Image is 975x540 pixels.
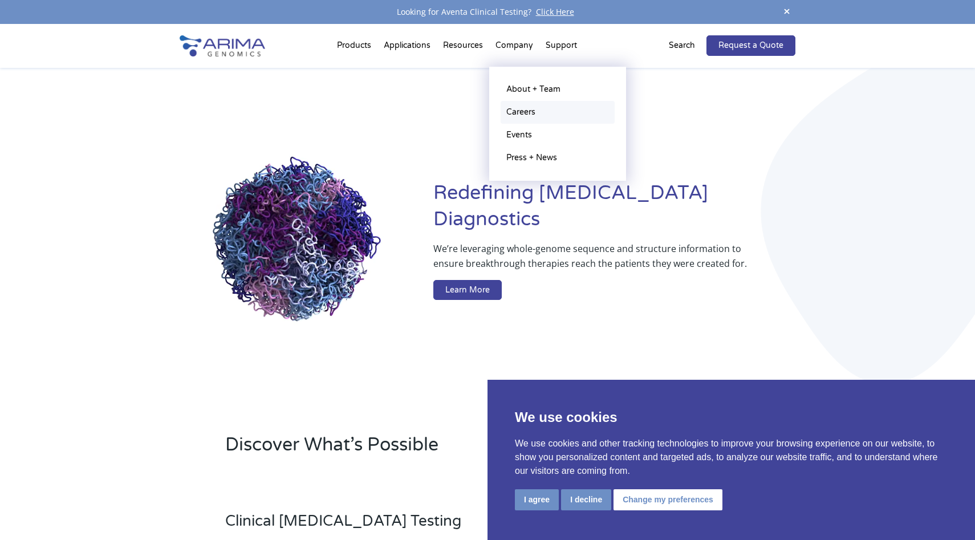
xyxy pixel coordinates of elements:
a: Careers [501,101,615,124]
a: Learn More [433,280,502,301]
a: Click Here [531,6,579,17]
a: Request a Quote [706,35,795,56]
a: About + Team [501,78,615,101]
h3: Clinical [MEDICAL_DATA] Testing [225,512,535,539]
p: Search [669,38,695,53]
a: Events [501,124,615,147]
button: I decline [561,489,611,510]
p: We’re leveraging whole-genome sequence and structure information to ensure breakthrough therapies... [433,241,750,280]
p: We use cookies and other tracking technologies to improve your browsing experience on our website... [515,437,948,478]
p: We use cookies [515,407,948,428]
h2: Discover What’s Possible [225,432,633,466]
button: Change my preferences [614,489,722,510]
h1: Redefining [MEDICAL_DATA] Diagnostics [433,180,795,241]
div: Looking for Aventa Clinical Testing? [180,5,795,19]
img: Arima-Genomics-logo [180,35,265,56]
a: Press + News [501,147,615,169]
button: I agree [515,489,559,510]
